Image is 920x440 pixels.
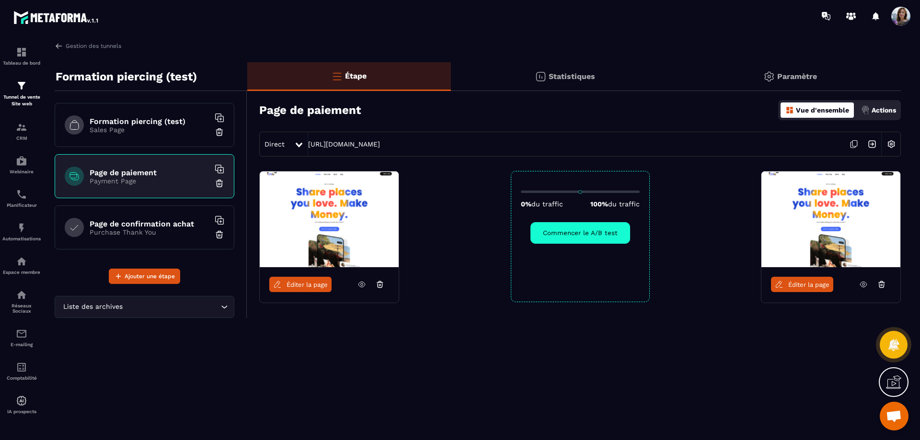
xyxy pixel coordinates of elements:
span: du traffic [531,200,563,208]
img: social-network [16,289,27,301]
p: Tunnel de vente Site web [2,94,41,107]
p: Purchase Thank You [90,228,209,236]
p: Formation piercing (test) [56,67,197,86]
img: trash [215,127,224,137]
h6: Formation piercing (test) [90,117,209,126]
img: image [260,171,399,267]
span: Liste des archives [61,302,125,312]
a: formationformationCRM [2,114,41,148]
a: [URL][DOMAIN_NAME] [308,140,380,148]
img: scheduler [16,189,27,200]
p: 100% [590,200,640,208]
a: formationformationTunnel de vente Site web [2,73,41,114]
h6: Page de confirmation achat [90,219,209,228]
input: Search for option [125,302,218,312]
a: formationformationTableau de bord [2,39,41,73]
img: formation [16,80,27,91]
h6: Page de paiement [90,168,209,177]
img: automations [16,395,27,406]
p: Actions [872,106,896,114]
img: setting-gr.5f69749f.svg [763,71,775,82]
img: bars-o.4a397970.svg [331,70,343,82]
a: automationsautomationsEspace membre [2,248,41,282]
img: image [761,171,900,267]
img: trash [215,230,224,239]
img: email [16,328,27,339]
a: social-networksocial-networkRéseaux Sociaux [2,282,41,321]
p: Payment Page [90,177,209,185]
img: automations [16,256,27,267]
p: Sales Page [90,126,209,134]
img: actions.d6e523a2.png [861,106,870,114]
p: Réseaux Sociaux [2,303,41,314]
p: 0% [521,200,563,208]
p: CRM [2,135,41,141]
span: Ajouter une étape [125,271,175,281]
p: Automatisations [2,236,41,241]
img: trash [215,179,224,188]
a: Gestion des tunnels [55,42,121,50]
p: Espace membre [2,270,41,275]
img: dashboard-orange.40269519.svg [785,106,794,114]
span: Éditer la page [287,281,328,288]
img: stats.20deebd0.svg [535,71,546,82]
span: du traffic [608,200,640,208]
button: Commencer le A/B test [530,222,630,244]
div: Ouvrir le chat [880,402,908,430]
button: Ajouter une étape [109,269,180,284]
img: formation [16,46,27,58]
img: automations [16,155,27,167]
h3: Page de paiement [259,103,361,117]
a: Éditer la page [269,277,332,292]
p: Comptabilité [2,375,41,381]
a: Éditer la page [771,277,833,292]
span: Éditer la page [788,281,829,288]
img: automations [16,222,27,234]
a: schedulerschedulerPlanificateur [2,181,41,215]
p: E-mailing [2,342,41,347]
p: IA prospects [2,409,41,414]
img: arrow [55,42,63,50]
p: Statistiques [549,72,595,81]
a: emailemailE-mailing [2,321,41,354]
p: Vue d'ensemble [796,106,849,114]
img: setting-w.858f3a88.svg [882,135,900,153]
p: Tableau de bord [2,60,41,66]
a: automationsautomationsAutomatisations [2,215,41,248]
img: logo [13,9,100,26]
div: Search for option [55,296,234,318]
a: accountantaccountantComptabilité [2,354,41,388]
img: arrow-next.bcc2205e.svg [863,135,881,153]
p: Paramètre [777,72,817,81]
a: automationsautomationsWebinaire [2,148,41,181]
img: formation [16,122,27,133]
span: Direct [264,140,285,148]
p: Webinaire [2,169,41,174]
p: Planificateur [2,203,41,208]
p: Étape [345,71,367,80]
img: accountant [16,361,27,373]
